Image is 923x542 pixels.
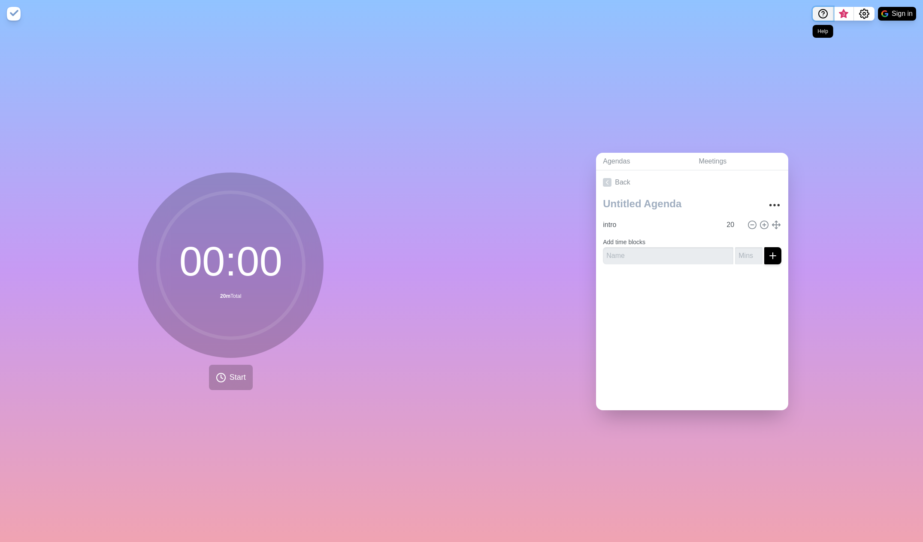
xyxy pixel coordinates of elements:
[813,7,833,21] button: Help
[881,10,888,17] img: google logo
[735,247,763,264] input: Mins
[840,11,847,18] span: 3
[878,7,916,21] button: Sign in
[692,153,788,170] a: Meetings
[766,197,783,214] button: More
[603,247,733,264] input: Name
[596,153,692,170] a: Agendas
[209,365,253,390] button: Start
[230,372,246,383] span: Start
[723,216,744,233] input: Mins
[833,7,854,21] button: What’s new
[596,170,788,194] a: Back
[599,216,721,233] input: Name
[854,7,875,21] button: Settings
[603,239,645,245] label: Add time blocks
[7,7,21,21] img: timeblocks logo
